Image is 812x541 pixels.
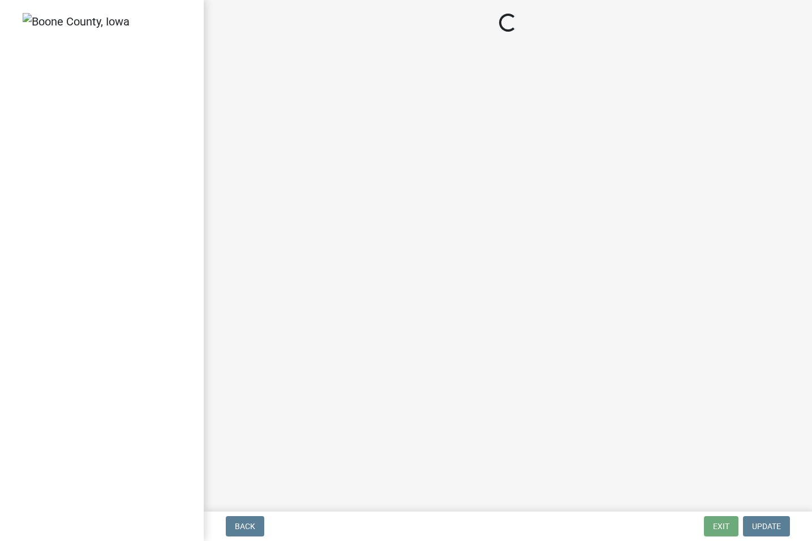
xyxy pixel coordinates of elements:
span: Back [235,522,255,531]
button: Update [743,516,790,536]
button: Exit [704,516,738,536]
button: Back [226,516,264,536]
span: Update [752,522,781,531]
img: Boone County, Iowa [23,13,130,30]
